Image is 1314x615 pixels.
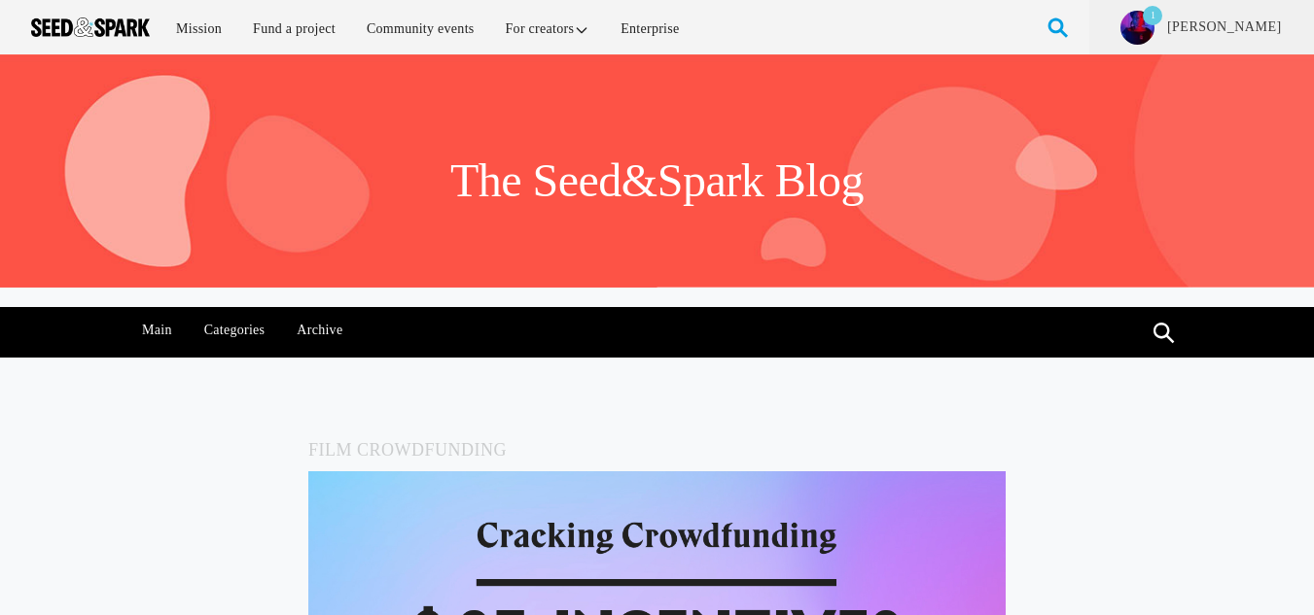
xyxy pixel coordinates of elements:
[492,8,604,50] a: For creators
[194,307,275,354] a: Categories
[607,8,693,50] a: Enterprise
[239,8,349,50] a: Fund a project
[132,307,183,354] a: Main
[31,17,150,37] img: Seed amp; Spark
[162,8,235,50] a: Mission
[450,152,864,210] h1: The Seed&Spark Blog
[287,307,353,354] a: Archive
[1165,17,1283,37] a: [PERSON_NAME]
[308,435,1006,464] h5: Film Crowdfunding
[353,8,488,50] a: Community events
[1143,6,1162,25] p: 1
[1120,11,1154,45] img: f9aa9dac94ca07d0.webp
